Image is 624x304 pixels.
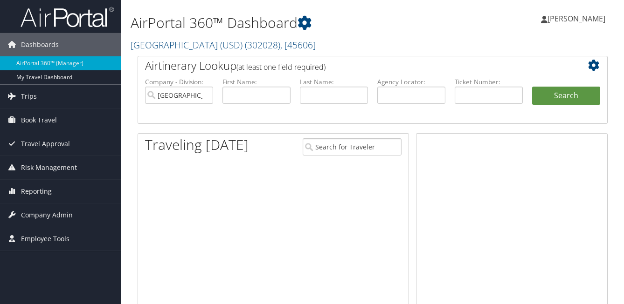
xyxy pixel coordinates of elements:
a: [GEOGRAPHIC_DATA] (USD) [131,39,316,51]
span: Dashboards [21,33,59,56]
span: Travel Approval [21,132,70,155]
input: Search for Traveler [303,138,402,155]
label: Ticket Number: [455,77,523,87]
span: Trips [21,85,37,108]
label: First Name: [222,77,291,87]
h2: Airtinerary Lookup [145,58,561,74]
span: , [ 45606 ] [280,39,316,51]
span: Company Admin [21,203,73,227]
img: airportal-logo.png [21,6,114,28]
h1: AirPortal 360™ Dashboard [131,13,453,33]
span: ( 302028 ) [245,39,280,51]
span: [PERSON_NAME] [548,14,605,24]
button: Search [532,87,600,105]
span: Reporting [21,180,52,203]
label: Agency Locator: [377,77,445,87]
span: Book Travel [21,108,57,132]
span: Employee Tools [21,227,69,250]
span: (at least one field required) [236,62,326,72]
a: [PERSON_NAME] [541,5,615,33]
span: Risk Management [21,156,77,179]
label: Last Name: [300,77,368,87]
h1: Traveling [DATE] [145,135,249,155]
label: Company - Division: [145,77,213,87]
